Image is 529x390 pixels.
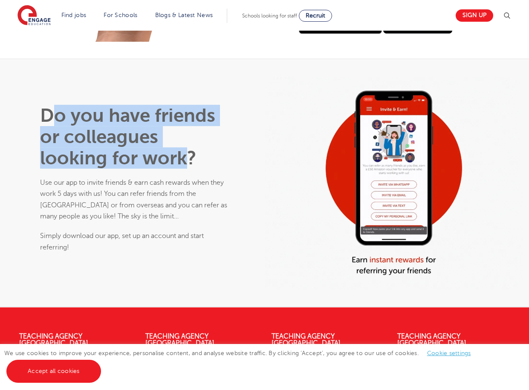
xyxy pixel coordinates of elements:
[272,333,341,347] a: Teaching Agency [GEOGRAPHIC_DATA]
[242,13,297,19] span: Schools looking for staff
[145,333,214,347] a: Teaching Agency [GEOGRAPHIC_DATA]
[427,350,471,356] a: Cookie settings
[299,10,332,22] a: Recruit
[4,350,480,374] span: We use cookies to improve your experience, personalise content, and analyse website traffic. By c...
[40,105,230,169] h1: Do you have friends or colleagues looking for work?
[456,9,493,22] a: Sign up
[104,12,137,18] a: For Schools
[155,12,213,18] a: Blogs & Latest News
[40,177,230,222] p: Use our app to invite friends & earn cash rewards when they work 5 days with us! You can refer fr...
[306,12,325,19] span: Recruit
[397,333,466,347] a: Teaching Agency [GEOGRAPHIC_DATA]
[61,12,87,18] a: Find jobs
[17,5,51,26] img: Engage Education
[19,333,88,347] a: Teaching Agency [GEOGRAPHIC_DATA]
[6,360,101,383] a: Accept all cookies
[40,230,230,253] p: Simply download our app, set up an account and start referring!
